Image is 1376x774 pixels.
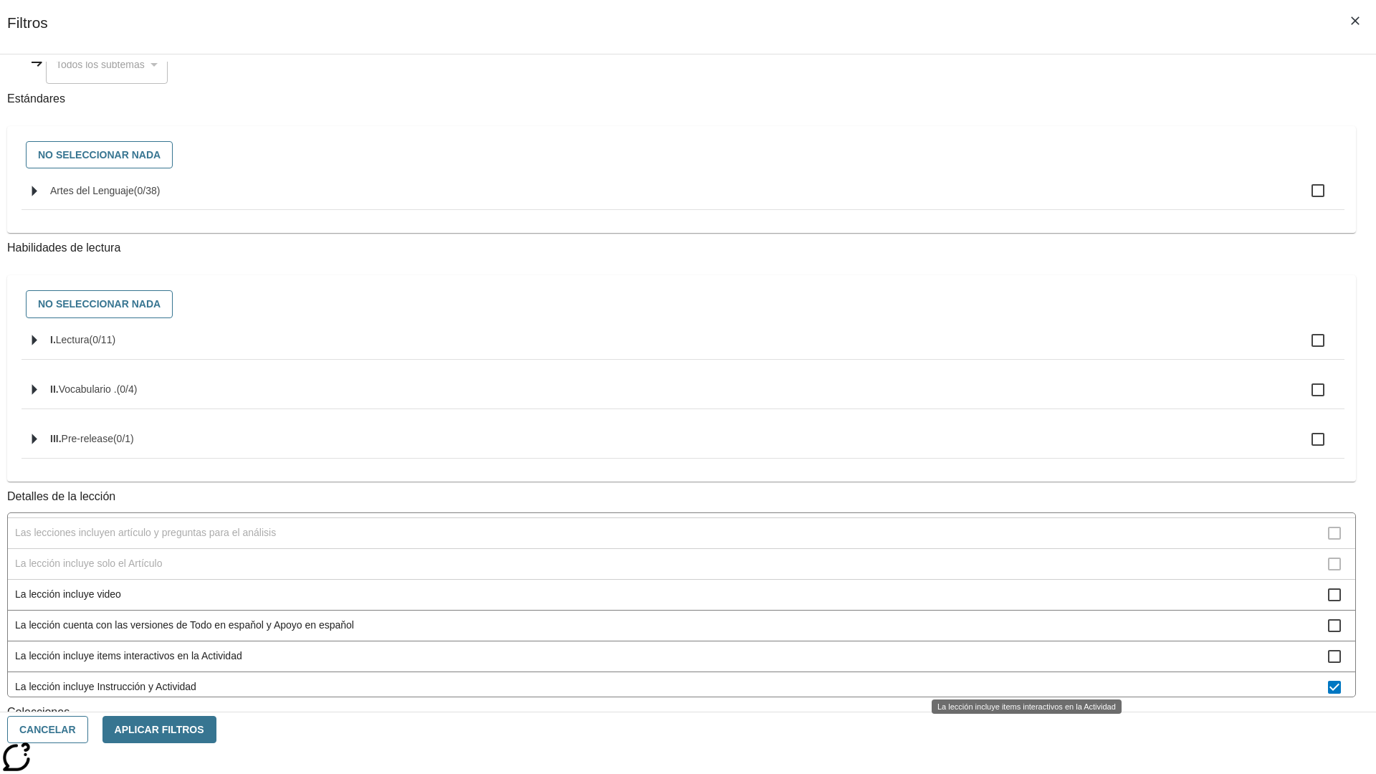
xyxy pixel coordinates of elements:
button: No seleccionar nada [26,141,173,169]
div: Seleccione habilidades [19,287,1344,322]
span: Lectura [56,334,90,345]
ul: Detalles de la lección [7,512,1356,697]
h1: Filtros [7,14,48,54]
button: No seleccionar nada [26,290,173,318]
div: La lección incluye Instrucción y Actividad [8,672,1355,703]
span: III. [50,433,62,444]
p: Habilidades de lectura [7,240,1356,257]
span: 0 estándares seleccionados/4 estándares en grupo [117,383,138,395]
span: La lección incluye items interactivos en la Actividad [15,649,1328,664]
p: Colecciones [7,704,1356,721]
span: I. [50,334,56,345]
span: 0 estándares seleccionados/11 estándares en grupo [89,334,115,345]
button: Cerrar los filtros del Menú lateral [1340,6,1370,36]
span: 0 estándares seleccionados/38 estándares en grupo [134,185,161,196]
div: La lección incluye items interactivos en la Actividad [932,699,1122,714]
div: La lección cuenta con las versiones de Todo en espaňol y Apoyo en espaňol [8,611,1355,641]
div: Seleccione estándares [19,138,1344,173]
span: II. [50,383,59,395]
span: 0 estándares seleccionados/1 estándares en grupo [113,433,134,444]
p: Estándares [7,91,1356,107]
span: Artes del Lenguaje [50,185,134,196]
span: Pre-release [62,433,113,444]
ul: Seleccione estándares [21,172,1344,221]
div: La lección incluye video [8,580,1355,611]
span: La lección incluye video [15,587,1328,602]
p: Detalles de la lección [7,489,1356,505]
div: La lección incluye items interactivos en la Actividad [8,641,1355,672]
ul: Seleccione habilidades [21,322,1344,470]
span: La lección incluye Instrucción y Actividad [15,679,1328,694]
span: La lección cuenta con las versiones de Todo en espaňol y Apoyo en espaňol [15,618,1328,633]
span: Vocabulario . [59,383,117,395]
button: Aplicar Filtros [102,716,216,744]
div: Seleccione una Asignatura [46,46,168,84]
button: Cancelar [7,716,88,744]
